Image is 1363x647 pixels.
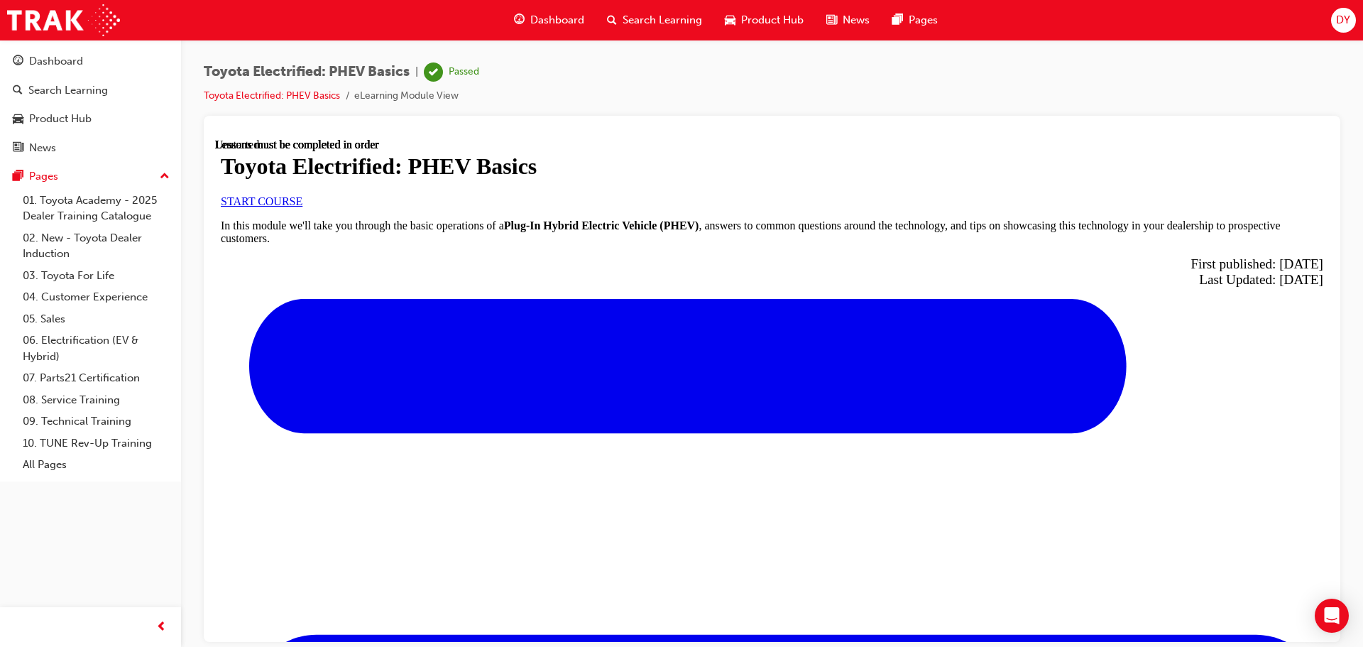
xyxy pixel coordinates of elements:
[17,286,175,308] a: 04. Customer Experience
[28,82,108,99] div: Search Learning
[6,57,87,69] a: START COURSE
[6,135,175,161] a: News
[530,12,584,28] span: Dashboard
[17,308,175,330] a: 05. Sales
[1336,12,1350,28] span: DY
[514,11,525,29] span: guage-icon
[7,4,120,36] img: Trak
[13,170,23,183] span: pages-icon
[1331,8,1356,33] button: DY
[13,113,23,126] span: car-icon
[596,6,713,35] a: search-iconSearch Learning
[892,11,903,29] span: pages-icon
[6,48,175,75] a: Dashboard
[160,168,170,186] span: up-icon
[13,142,23,155] span: news-icon
[6,81,1108,107] p: In this module we'll take you through the basic operations of a , answers to common questions aro...
[17,411,175,433] a: 09. Technical Training
[13,85,23,97] span: search-icon
[826,11,837,29] span: news-icon
[6,163,175,190] button: Pages
[29,53,83,70] div: Dashboard
[17,265,175,287] a: 03. Toyota For Life
[881,6,949,35] a: pages-iconPages
[13,55,23,68] span: guage-icon
[725,11,735,29] span: car-icon
[17,190,175,227] a: 01. Toyota Academy - 2025 Dealer Training Catalogue
[843,12,870,28] span: News
[623,12,702,28] span: Search Learning
[156,619,167,636] span: prev-icon
[29,111,92,127] div: Product Hub
[975,118,1108,148] span: First published: [DATE] Last Updated: [DATE]
[6,106,175,132] a: Product Hub
[204,64,410,80] span: Toyota Electrified: PHEV Basics
[607,11,617,29] span: search-icon
[6,15,1108,41] h1: Toyota Electrified: PHEV Basics
[503,6,596,35] a: guage-iconDashboard
[1315,599,1349,633] div: Open Intercom Messenger
[815,6,881,35] a: news-iconNews
[17,367,175,389] a: 07. Parts21 Certification
[17,330,175,367] a: 06. Electrification (EV & Hybrid)
[204,89,340,102] a: Toyota Electrified: PHEV Basics
[6,45,175,163] button: DashboardSearch LearningProduct HubNews
[29,168,58,185] div: Pages
[17,227,175,265] a: 02. New - Toyota Dealer Induction
[289,81,484,93] strong: Plug-In Hybrid Electric Vehicle (PHEV)
[415,64,418,80] span: |
[6,77,175,104] a: Search Learning
[449,65,479,79] div: Passed
[741,12,804,28] span: Product Hub
[424,62,443,82] span: learningRecordVerb_PASS-icon
[354,88,459,104] li: eLearning Module View
[17,454,175,476] a: All Pages
[29,140,56,156] div: News
[17,433,175,455] a: 10. TUNE Rev-Up Training
[17,389,175,411] a: 08. Service Training
[713,6,815,35] a: car-iconProduct Hub
[909,12,938,28] span: Pages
